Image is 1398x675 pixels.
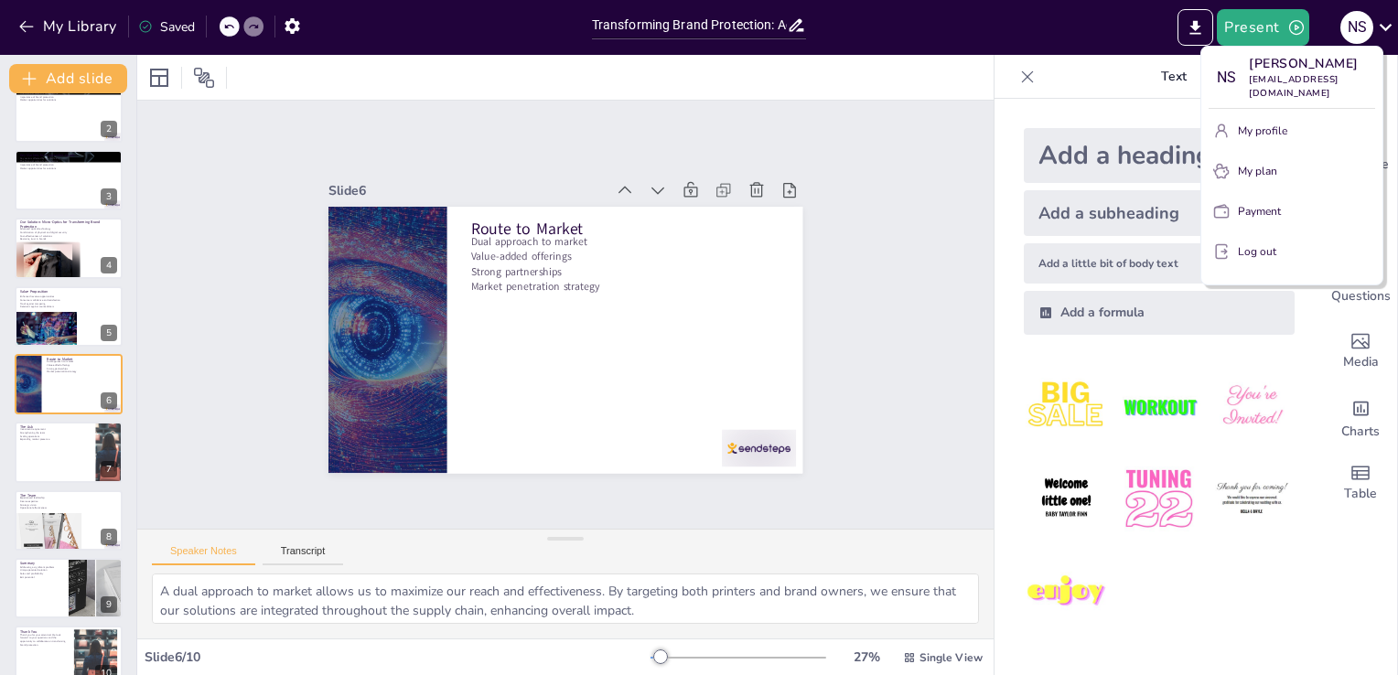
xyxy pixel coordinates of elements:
[1238,163,1277,179] p: My plan
[1209,237,1375,266] button: Log out
[1238,203,1281,220] p: Payment
[1238,123,1287,139] p: My profile
[1209,61,1242,94] div: N S
[1238,243,1276,260] p: Log out
[1209,156,1375,186] button: My plan
[1249,73,1375,101] p: [EMAIL_ADDRESS][DOMAIN_NAME]
[1209,116,1375,145] button: My profile
[1209,197,1375,226] button: Payment
[1249,54,1375,73] p: [PERSON_NAME]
